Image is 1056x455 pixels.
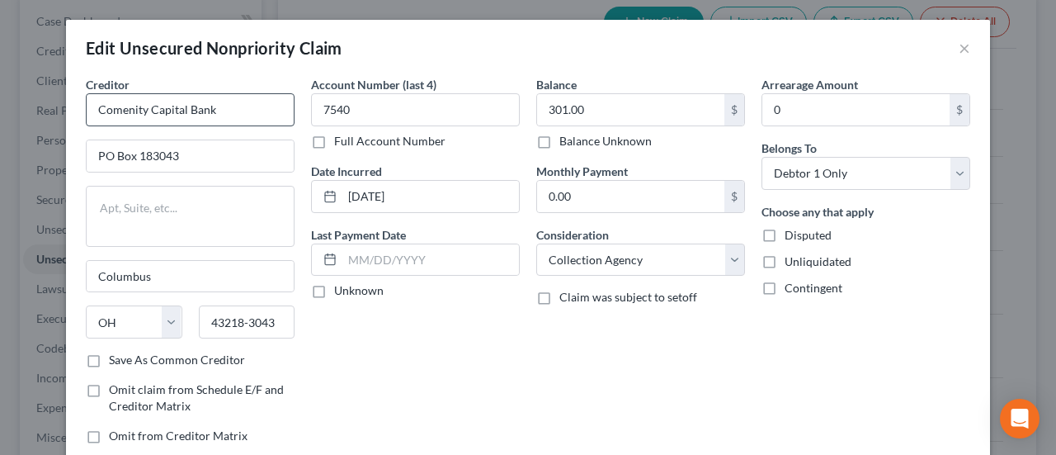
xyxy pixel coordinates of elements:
input: Search creditor by name... [86,93,295,126]
input: Enter address... [87,140,294,172]
div: $ [724,94,744,126]
input: MM/DD/YYYY [342,244,519,276]
button: × [959,38,970,58]
input: 0.00 [762,94,950,126]
label: Date Incurred [311,163,382,180]
div: $ [724,181,744,212]
label: Arrearage Amount [761,76,858,93]
span: Contingent [785,281,842,295]
label: Unknown [334,282,384,299]
div: $ [950,94,969,126]
span: Creditor [86,78,130,92]
span: Omit from Creditor Matrix [109,429,247,443]
label: Balance Unknown [559,133,652,149]
label: Consideration [536,226,609,244]
input: MM/DD/YYYY [342,181,519,212]
input: Enter city... [87,261,294,292]
label: Monthly Payment [536,163,628,180]
label: Account Number (last 4) [311,76,436,93]
input: XXXX [311,93,520,126]
label: Balance [536,76,577,93]
label: Choose any that apply [761,203,874,220]
label: Last Payment Date [311,226,406,244]
input: 0.00 [537,181,724,212]
div: Open Intercom Messenger [1000,399,1039,438]
span: Unliquidated [785,254,851,268]
span: Omit claim from Schedule E/F and Creditor Matrix [109,382,284,413]
span: Belongs To [761,141,817,155]
div: Edit Unsecured Nonpriority Claim [86,36,342,59]
span: Disputed [785,228,832,242]
label: Full Account Number [334,133,445,149]
input: Enter zip... [199,306,295,339]
input: 0.00 [537,94,724,126]
span: Claim was subject to setoff [559,290,697,304]
label: Save As Common Creditor [109,352,245,368]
